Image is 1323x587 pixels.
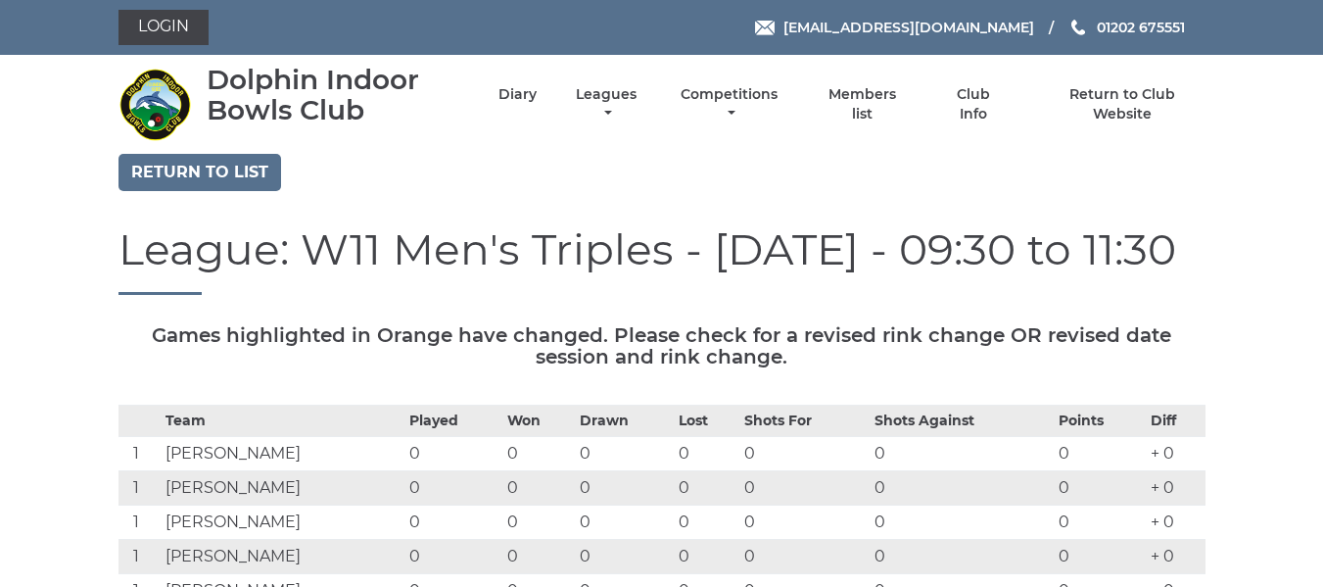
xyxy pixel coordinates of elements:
[870,471,1054,506] td: 0
[575,506,674,540] td: 0
[575,406,674,437] th: Drawn
[502,437,575,471] td: 0
[207,65,464,125] div: Dolphin Indoor Bowls Club
[755,21,775,35] img: Email
[502,406,575,437] th: Won
[870,506,1054,540] td: 0
[739,471,870,506] td: 0
[1146,471,1205,506] td: + 0
[870,437,1054,471] td: 0
[1146,406,1205,437] th: Diff
[118,471,162,506] td: 1
[1054,540,1146,574] td: 0
[942,85,1006,123] a: Club Info
[502,506,575,540] td: 0
[404,540,503,574] td: 0
[1054,471,1146,506] td: 0
[1068,17,1185,38] a: Phone us 01202 675551
[1054,437,1146,471] td: 0
[674,471,739,506] td: 0
[1097,19,1185,36] span: 01202 675551
[755,17,1034,38] a: Email [EMAIL_ADDRESS][DOMAIN_NAME]
[739,506,870,540] td: 0
[1071,20,1085,35] img: Phone us
[739,540,870,574] td: 0
[118,324,1205,367] h5: Games highlighted in Orange have changed. Please check for a revised rink change OR revised date ...
[118,225,1205,295] h1: League: W11 Men's Triples - [DATE] - 09:30 to 11:30
[1039,85,1205,123] a: Return to Club Website
[575,471,674,506] td: 0
[571,85,641,123] a: Leagues
[1146,437,1205,471] td: + 0
[1054,406,1146,437] th: Points
[118,68,192,141] img: Dolphin Indoor Bowls Club
[118,540,162,574] td: 1
[404,506,503,540] td: 0
[404,406,503,437] th: Played
[870,406,1054,437] th: Shots Against
[502,471,575,506] td: 0
[1054,506,1146,540] td: 0
[739,406,870,437] th: Shots For
[118,10,209,45] a: Login
[161,506,404,540] td: [PERSON_NAME]
[674,506,739,540] td: 0
[161,471,404,506] td: [PERSON_NAME]
[739,437,870,471] td: 0
[674,406,739,437] th: Lost
[498,85,537,104] a: Diary
[404,437,503,471] td: 0
[118,506,162,540] td: 1
[161,437,404,471] td: [PERSON_NAME]
[404,471,503,506] td: 0
[118,437,162,471] td: 1
[870,540,1054,574] td: 0
[118,154,281,191] a: Return to list
[575,437,674,471] td: 0
[674,540,739,574] td: 0
[1146,540,1205,574] td: + 0
[161,540,404,574] td: [PERSON_NAME]
[1146,506,1205,540] td: + 0
[783,19,1034,36] span: [EMAIL_ADDRESS][DOMAIN_NAME]
[575,540,674,574] td: 0
[674,437,739,471] td: 0
[502,540,575,574] td: 0
[161,406,404,437] th: Team
[817,85,907,123] a: Members list
[677,85,783,123] a: Competitions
